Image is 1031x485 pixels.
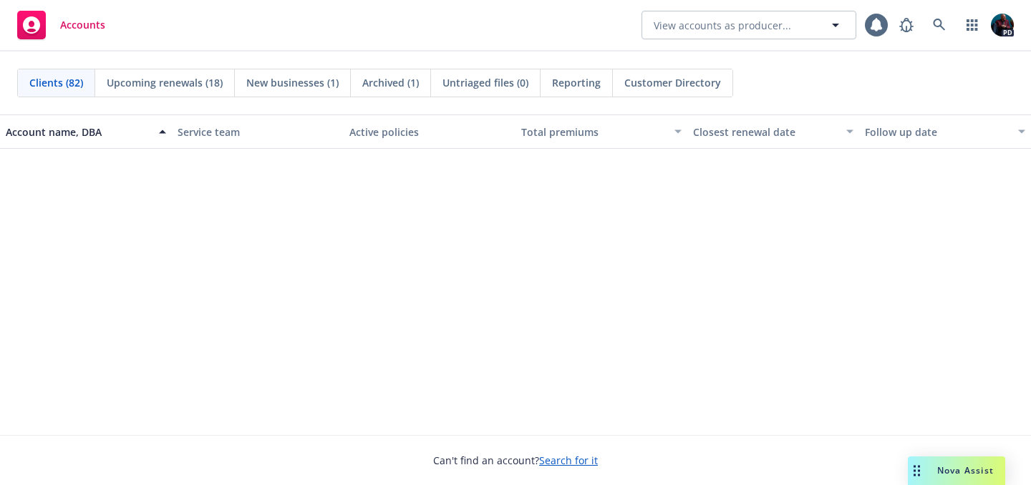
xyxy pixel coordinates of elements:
[991,14,1014,36] img: photo
[908,456,926,485] div: Drag to move
[11,5,111,45] a: Accounts
[859,114,1031,149] button: Follow up date
[178,124,338,139] div: Service team
[642,11,856,39] button: View accounts as producer...
[687,114,859,149] button: Closest renewal date
[521,124,666,139] div: Total premiums
[552,75,601,90] span: Reporting
[344,114,515,149] button: Active policies
[892,11,921,39] a: Report a Bug
[60,19,105,31] span: Accounts
[693,124,838,139] div: Closest renewal date
[865,124,1010,139] div: Follow up date
[442,75,528,90] span: Untriaged files (0)
[433,453,598,468] span: Can't find an account?
[172,114,344,149] button: Service team
[362,75,419,90] span: Archived (1)
[349,124,510,139] div: Active policies
[908,456,1005,485] button: Nova Assist
[246,75,339,90] span: New businesses (1)
[624,75,721,90] span: Customer Directory
[958,11,987,39] a: Switch app
[937,464,994,476] span: Nova Assist
[539,454,598,467] a: Search for it
[925,11,954,39] a: Search
[6,124,150,139] div: Account name, DBA
[515,114,687,149] button: Total premiums
[29,75,83,90] span: Clients (82)
[107,75,223,90] span: Upcoming renewals (18)
[654,18,791,33] span: View accounts as producer...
